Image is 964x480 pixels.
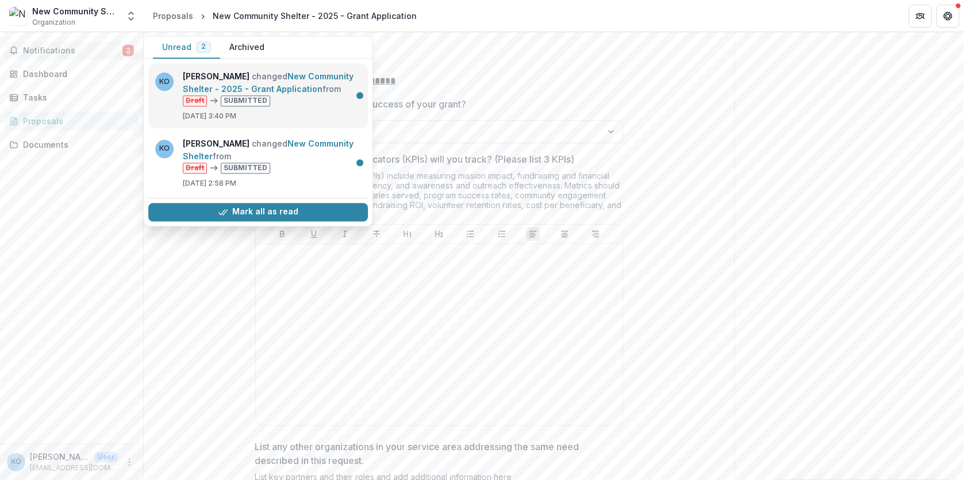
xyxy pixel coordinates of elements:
[275,227,289,241] button: Bold
[148,203,368,221] button: Mark all as read
[5,112,139,130] a: Proposals
[30,463,118,473] p: [EMAIL_ADDRESS][DOMAIN_NAME]
[32,5,118,17] div: New Community Shelter
[183,71,354,94] a: New Community Shelter - 2025 - Grant Application
[23,46,122,56] span: Notifications
[23,91,129,103] div: Tasks
[5,88,139,107] a: Tasks
[11,458,21,466] div: Kris Olson
[255,440,616,467] p: List any other organizations in your service area addressing the same need described in this requ...
[255,171,623,224] div: Key Performance Indicators (KPIs) include measuring mission impact, fundraising and financial per...
[23,139,129,151] div: Documents
[432,227,446,241] button: Heading 2
[255,152,575,166] p: What key performance indicators (KPIs) will you track? (Please list 3 KPIs)
[558,227,571,241] button: Align Center
[5,135,139,154] a: Documents
[269,33,285,47] span: Yes
[148,7,198,24] a: Proposals
[153,10,193,22] div: Proposals
[183,70,361,106] p: changed from
[909,5,932,28] button: Partners
[338,227,352,241] button: Italicize
[936,5,959,28] button: Get Help
[463,227,477,241] button: Bullet List
[23,115,129,127] div: Proposals
[148,7,421,24] nav: breadcrumb
[5,64,139,83] a: Dashboard
[122,455,136,469] button: More
[9,7,28,25] img: New Community Shelter
[307,227,321,241] button: Underline
[370,227,383,241] button: Strike
[495,227,509,241] button: Ordered List
[122,45,134,56] span: 2
[23,68,129,80] div: Dashboard
[589,227,602,241] button: Align Right
[183,137,361,174] p: changed from
[123,5,139,28] button: Open entity switcher
[526,227,540,241] button: Align Left
[401,227,414,241] button: Heading 1
[220,36,274,59] button: Archived
[94,452,118,462] p: User
[153,36,220,59] button: Unread
[183,139,354,161] a: New Community Shelter
[5,41,139,60] button: Notifications2
[213,10,417,22] div: New Community Shelter - 2025 - Grant Application
[30,451,90,463] p: [PERSON_NAME]
[32,17,75,28] span: Organization
[201,43,206,51] span: 2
